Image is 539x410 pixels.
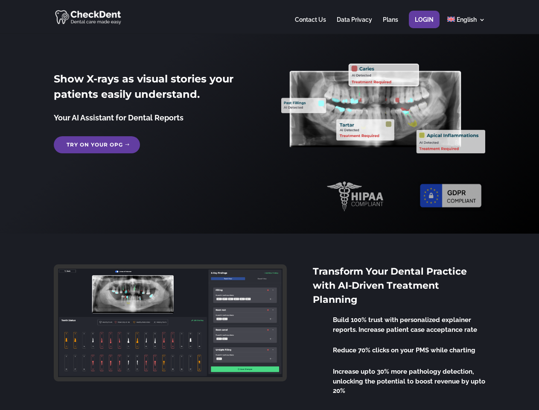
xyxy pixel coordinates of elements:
span: Build 100% trust with personalized explainer reports. Increase patient case acceptance rate [333,316,477,334]
a: Try on your OPG [54,136,140,153]
a: Login [415,17,434,33]
span: Reduce 70% clicks on your PMS while charting [333,346,475,354]
a: Plans [383,17,398,33]
h2: Show X-rays as visual stories your patients easily understand. [54,71,257,106]
a: Data Privacy [337,17,372,33]
a: English [447,17,485,33]
span: Your AI Assistant for Dental Reports [54,113,184,122]
span: English [457,16,477,23]
span: Transform Your Dental Practice with AI-Driven Treatment Planning [313,266,467,305]
img: CheckDent AI [55,9,122,25]
a: Contact Us [295,17,326,33]
span: Increase upto 30% more pathology detection, unlocking the potential to boost revenue by upto 20% [333,368,485,395]
img: X_Ray_annotated [281,64,485,153]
